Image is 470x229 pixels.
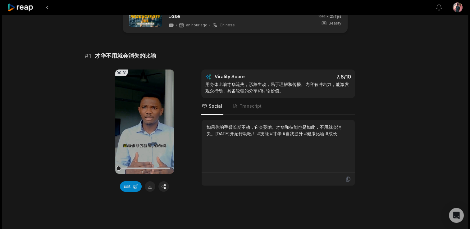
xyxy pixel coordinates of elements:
[330,14,341,19] span: 25
[240,103,262,109] span: Transcript
[215,74,281,80] div: Virality Score
[335,14,341,19] span: fps
[120,181,142,192] button: Edit
[95,52,156,60] span: 才华不用就会消失的比喻
[85,52,91,60] span: # 1
[207,124,350,137] div: 如果你的手臂长期不动，它会萎缩。才华和技能也是如此，不用就会消失。[DATE]开始行动吧！ #技能 #才华 #自我提升 #健康比喻 #成长
[220,23,235,28] span: Chinese
[209,103,222,109] span: Social
[115,70,174,174] video: Your browser does not support mp4 format.
[449,208,464,223] div: Open Intercom Messenger
[329,20,341,26] span: Beasty
[201,98,355,115] nav: Tabs
[205,81,351,94] div: 用身体比喻才华流失，形象生动，易于理解和传播。内容有冲击力，能激发观众行动，具备较强的分享和讨论价值。
[186,23,208,28] span: an hour ago
[284,74,351,80] div: 7.8 /10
